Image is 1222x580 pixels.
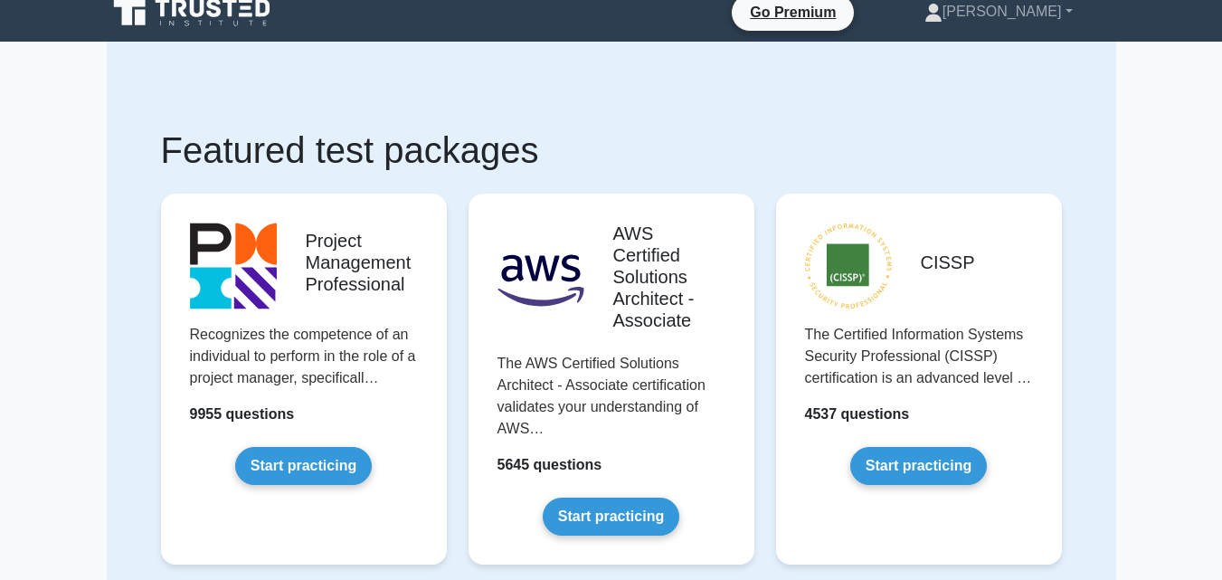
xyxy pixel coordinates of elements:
[161,128,1062,172] h1: Featured test packages
[739,1,847,24] a: Go Premium
[235,447,372,485] a: Start practicing
[850,447,987,485] a: Start practicing
[543,498,679,536] a: Start practicing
